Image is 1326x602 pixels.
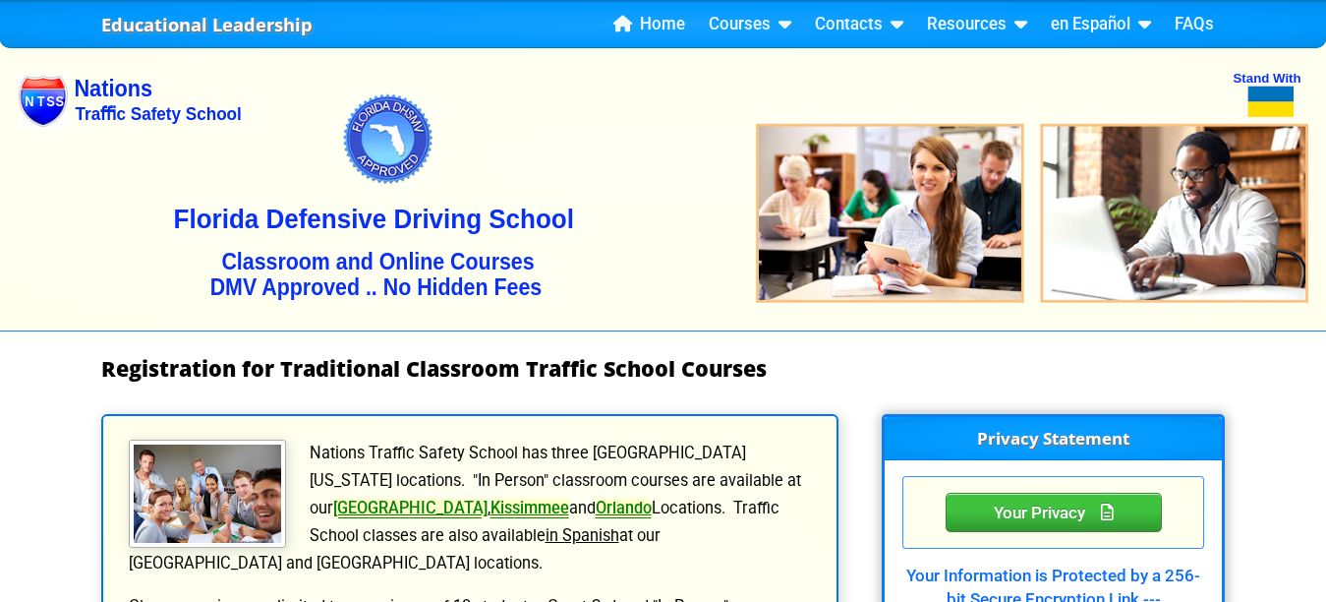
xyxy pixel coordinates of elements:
u: in Spanish [546,526,619,545]
a: Contacts [807,10,911,39]
a: Orlando [596,499,652,517]
a: Educational Leadership [101,9,313,41]
a: Resources [919,10,1035,39]
h3: Privacy Statement [885,417,1222,460]
h1: Registration for Traditional Classroom Traffic School Courses [101,357,1226,381]
a: [GEOGRAPHIC_DATA] [333,499,488,517]
a: Kissimmee [490,499,569,517]
div: Privacy Statement [946,493,1162,532]
a: FAQs [1167,10,1222,39]
a: en Español [1043,10,1159,39]
img: Traffic School Students [129,440,286,548]
a: Courses [701,10,799,39]
a: Your Privacy [946,500,1162,523]
a: Home [605,10,693,39]
p: Nations Traffic Safety School has three [GEOGRAPHIC_DATA][US_STATE] locations. "In Person" classr... [127,440,814,577]
img: Nations Traffic School - Your DMV Approved Florida Traffic School [18,35,1308,331]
